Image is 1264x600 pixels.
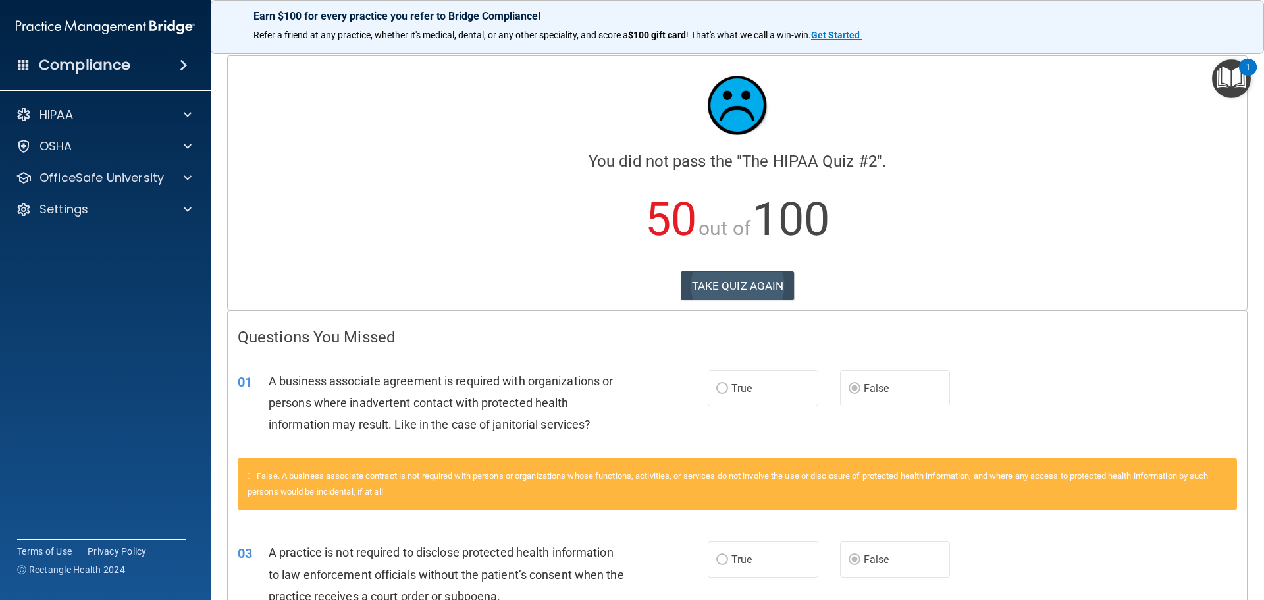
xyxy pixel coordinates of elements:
span: True [731,382,752,395]
input: True [716,384,728,394]
p: OfficeSafe University [39,170,164,186]
span: out of [698,217,750,240]
a: Privacy Policy [88,545,147,558]
strong: Get Started [811,30,860,40]
span: Ⓒ Rectangle Health 2024 [17,563,125,576]
p: Settings [39,202,88,217]
span: 03 [238,545,252,561]
h4: Questions You Missed [238,329,1237,346]
a: Terms of Use [17,545,72,558]
a: HIPAA [16,107,192,123]
div: 1 [1246,67,1250,84]
input: False [849,384,860,394]
input: True [716,555,728,565]
span: 100 [752,192,829,246]
strong: $100 gift card [628,30,686,40]
a: Settings [16,202,192,217]
span: False [864,382,889,395]
span: 01 [238,374,252,390]
span: True [731,553,752,566]
h4: You did not pass the " ". [238,153,1237,170]
img: sad_face.ecc698e2.jpg [698,66,777,145]
span: False. A business associate contract is not required with persons or organizations whose function... [248,471,1209,497]
span: 50 [645,192,697,246]
input: False [849,555,860,565]
a: OSHA [16,138,192,154]
span: Refer a friend at any practice, whether it's medical, dental, or any other speciality, and score a [253,30,628,40]
span: A business associate agreement is required with organizations or persons where inadvertent contac... [269,374,613,431]
span: ! That's what we call a win-win. [686,30,811,40]
p: OSHA [39,138,72,154]
button: Open Resource Center, 1 new notification [1212,59,1251,98]
p: HIPAA [39,107,73,123]
h4: Compliance [39,56,130,74]
span: The HIPAA Quiz #2 [742,152,877,171]
a: Get Started [811,30,862,40]
span: False [864,553,889,566]
a: OfficeSafe University [16,170,192,186]
img: PMB logo [16,14,195,40]
p: Earn $100 for every practice you refer to Bridge Compliance! [253,10,1221,22]
button: TAKE QUIZ AGAIN [681,271,795,300]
